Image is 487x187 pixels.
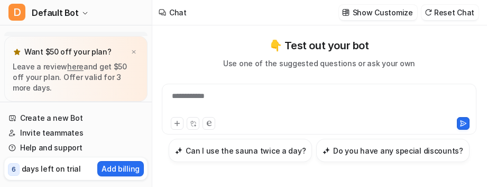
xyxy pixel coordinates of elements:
[4,126,148,140] a: Invite teammates
[22,163,81,174] p: days left on trial
[333,145,463,156] h3: Do you have any special discounts?
[24,47,112,57] p: Want $50 off your plan?
[131,49,137,56] img: x
[269,38,369,54] p: 👇 Test out your bot
[13,61,139,93] p: Leave a review and get $50 off your plan. Offer valid for 3 more days.
[97,161,144,176] button: Add billing
[4,111,148,126] a: Create a new Bot
[186,145,306,156] h3: Can I use the sauna twice a day?
[8,4,25,21] span: D
[339,5,417,20] button: Show Customize
[425,8,432,16] img: reset
[421,5,479,20] button: Reset Chat
[4,32,148,47] a: Chat
[169,7,187,18] div: Chat
[4,140,148,155] a: Help and support
[175,147,182,155] img: Can I use the sauna twice a day?
[316,139,469,162] button: Do you have any special discounts?Do you have any special discounts?
[12,165,16,174] p: 6
[169,139,312,162] button: Can I use the sauna twice a day?Can I use the sauna twice a day?
[32,5,79,20] span: Default Bot
[13,48,21,56] img: star
[353,7,413,18] p: Show Customize
[323,147,330,155] img: Do you have any special discounts?
[67,62,84,71] a: here
[223,58,415,69] p: Use one of the suggested questions or ask your own
[342,8,350,16] img: customize
[102,163,140,174] p: Add billing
